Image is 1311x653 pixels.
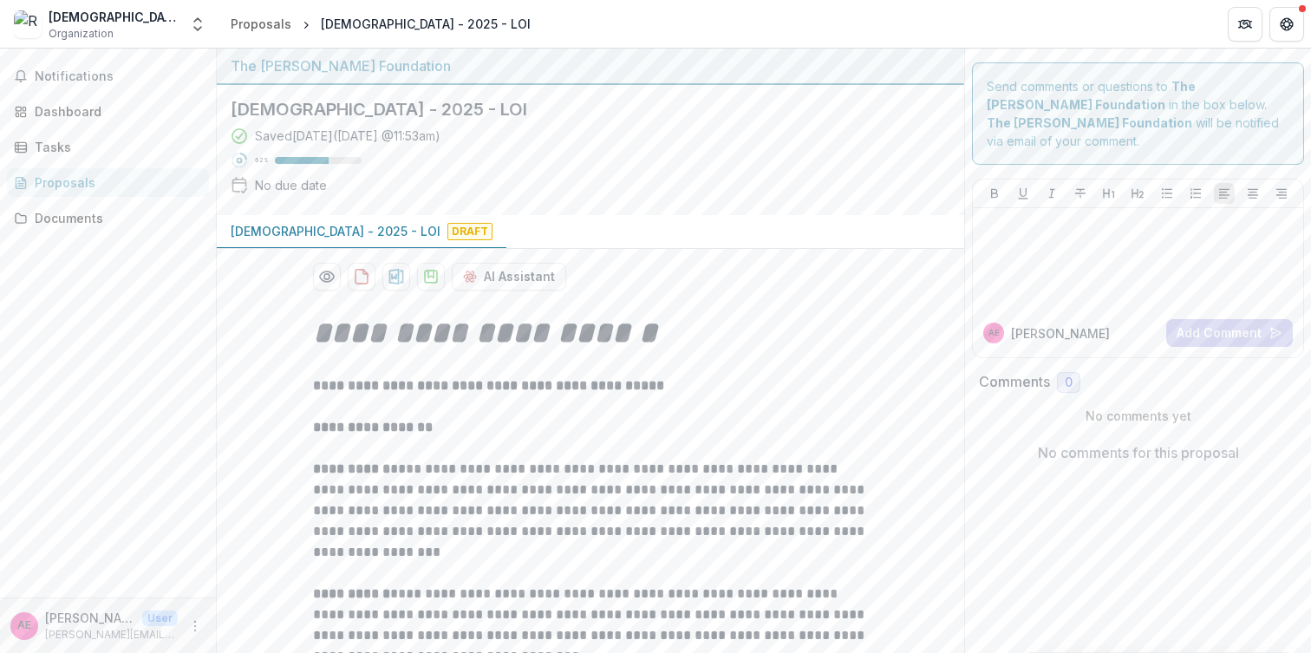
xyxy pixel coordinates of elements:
[1166,319,1293,347] button: Add Comment
[14,10,42,38] img: Resurrection Church
[255,154,268,167] p: 62 %
[49,8,179,26] div: [DEMOGRAPHIC_DATA]
[1065,375,1073,390] span: 0
[224,11,298,36] a: Proposals
[979,374,1050,390] h2: Comments
[452,263,566,291] button: AI Assistant
[1011,324,1110,343] p: [PERSON_NAME]
[417,263,445,291] button: download-proposal
[1070,183,1091,204] button: Strike
[35,102,195,121] div: Dashboard
[313,263,341,291] button: Preview 3f368e91-2298-4014-a012-2b2bf69ca3d2-0.pdf
[7,133,209,161] a: Tasks
[984,183,1005,204] button: Bold
[49,26,114,42] span: Organization
[45,627,178,643] p: [PERSON_NAME][EMAIL_ADDRESS][DOMAIN_NAME]
[231,222,440,240] p: [DEMOGRAPHIC_DATA] - 2025 - LOI
[255,176,327,194] div: No due date
[1271,183,1292,204] button: Align Right
[142,611,178,626] p: User
[987,115,1192,130] strong: The [PERSON_NAME] Foundation
[7,97,209,126] a: Dashboard
[1099,183,1119,204] button: Heading 1
[35,69,202,84] span: Notifications
[45,609,135,627] p: [PERSON_NAME]
[7,62,209,90] button: Notifications
[17,620,31,631] div: Anna English
[1013,183,1034,204] button: Underline
[1041,183,1062,204] button: Italicize
[255,127,440,145] div: Saved [DATE] ( [DATE] @ 11:53am )
[185,616,205,637] button: More
[35,138,195,156] div: Tasks
[1127,183,1148,204] button: Heading 2
[348,263,375,291] button: download-proposal
[447,223,492,240] span: Draft
[988,329,1000,337] div: Anna English
[1214,183,1235,204] button: Align Left
[231,56,950,76] div: The [PERSON_NAME] Foundation
[231,99,923,120] h2: [DEMOGRAPHIC_DATA] - 2025 - LOI
[382,263,410,291] button: download-proposal
[186,7,210,42] button: Open entity switcher
[7,168,209,197] a: Proposals
[1243,183,1263,204] button: Align Center
[1185,183,1206,204] button: Ordered List
[35,173,195,192] div: Proposals
[1228,7,1262,42] button: Partners
[35,209,195,227] div: Documents
[1038,442,1239,463] p: No comments for this proposal
[224,11,538,36] nav: breadcrumb
[1157,183,1177,204] button: Bullet List
[972,62,1304,165] div: Send comments or questions to in the box below. will be notified via email of your comment.
[979,407,1297,425] p: No comments yet
[1269,7,1304,42] button: Get Help
[231,15,291,33] div: Proposals
[321,15,531,33] div: [DEMOGRAPHIC_DATA] - 2025 - LOI
[7,204,209,232] a: Documents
